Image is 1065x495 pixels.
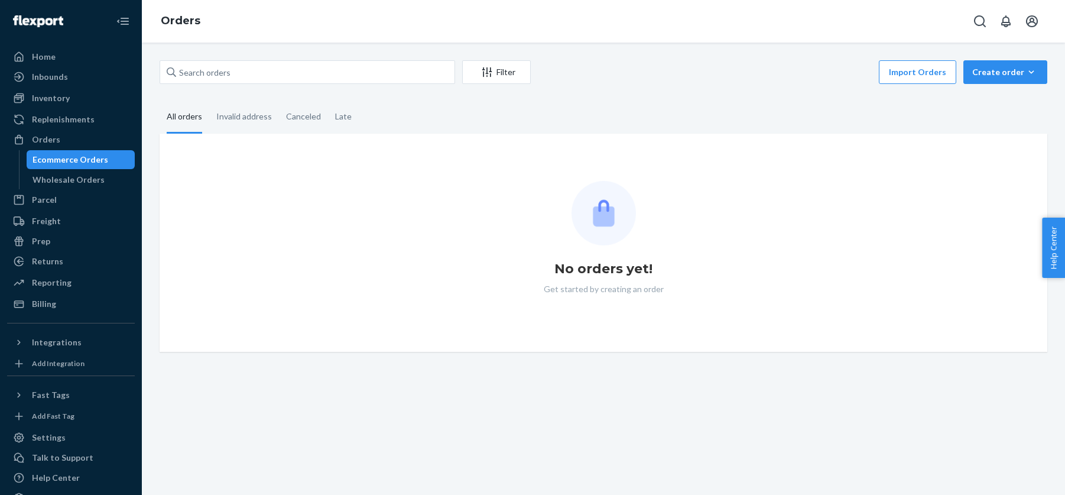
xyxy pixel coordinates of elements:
[32,277,72,289] div: Reporting
[879,60,956,84] button: Import Orders
[972,66,1038,78] div: Create order
[7,409,135,423] a: Add Fast Tag
[32,51,56,63] div: Home
[216,101,272,132] div: Invalid address
[111,9,135,33] button: Close Navigation
[27,170,135,189] a: Wholesale Orders
[32,337,82,348] div: Integrations
[7,295,135,313] a: Billing
[7,386,135,405] button: Fast Tags
[13,15,63,27] img: Flexport logo
[32,71,68,83] div: Inbounds
[32,92,70,104] div: Inventory
[1042,218,1065,278] button: Help Center
[7,468,135,487] a: Help Center
[968,9,992,33] button: Open Search Box
[27,150,135,169] a: Ecommerce Orders
[7,252,135,271] a: Returns
[7,428,135,447] a: Settings
[32,215,61,227] div: Freight
[572,181,636,245] img: Empty list
[32,298,56,310] div: Billing
[151,4,210,38] ol: breadcrumbs
[286,101,321,132] div: Canceled
[160,60,455,84] input: Search orders
[994,9,1018,33] button: Open notifications
[7,67,135,86] a: Inbounds
[33,154,108,166] div: Ecommerce Orders
[7,333,135,352] button: Integrations
[7,273,135,292] a: Reporting
[7,130,135,149] a: Orders
[463,66,530,78] div: Filter
[32,389,70,401] div: Fast Tags
[7,89,135,108] a: Inventory
[7,232,135,251] a: Prep
[963,60,1047,84] button: Create order
[7,190,135,209] a: Parcel
[7,47,135,66] a: Home
[335,101,352,132] div: Late
[32,432,66,444] div: Settings
[544,283,664,295] p: Get started by creating an order
[32,472,80,484] div: Help Center
[32,411,74,421] div: Add Fast Tag
[167,101,202,134] div: All orders
[554,260,652,279] h1: No orders yet!
[32,134,60,145] div: Orders
[7,212,135,231] a: Freight
[32,194,57,206] div: Parcel
[32,255,63,267] div: Returns
[33,174,105,186] div: Wholesale Orders
[32,114,95,125] div: Replenishments
[1020,9,1044,33] button: Open account menu
[7,448,135,467] button: Talk to Support
[462,60,531,84] button: Filter
[32,235,50,247] div: Prep
[161,14,200,27] a: Orders
[7,110,135,129] a: Replenishments
[32,452,93,464] div: Talk to Support
[7,357,135,371] a: Add Integration
[32,358,85,368] div: Add Integration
